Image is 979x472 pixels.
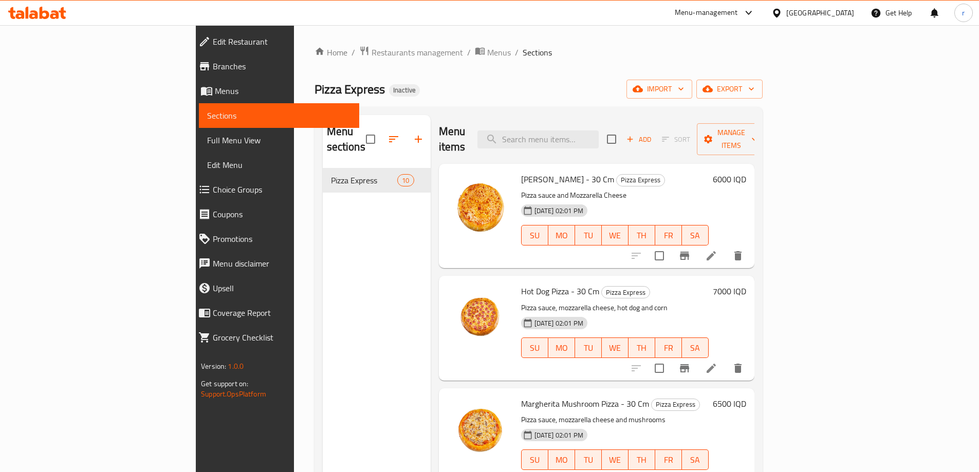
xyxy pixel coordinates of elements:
span: FR [659,341,678,355]
span: SA [686,341,705,355]
span: SU [526,452,544,467]
span: Pizza Express [315,78,385,101]
span: Menu disclaimer [213,257,351,270]
li: / [467,46,471,59]
span: import [635,83,684,96]
div: Pizza Express [601,286,650,298]
button: SA [682,449,709,470]
a: Full Menu View [199,128,359,153]
span: Add [625,134,653,145]
li: / [515,46,519,59]
a: Branches [190,54,359,79]
button: Branch-specific-item [672,356,697,381]
span: TU [579,228,598,243]
a: Menus [190,79,359,103]
span: Hot Dog Pizza - 30 Cm [521,284,599,299]
span: [PERSON_NAME] - 30 Cm [521,172,614,187]
div: Pizza Express [651,399,700,411]
span: Select all sections [360,128,381,150]
button: Add [622,131,655,147]
nav: breadcrumb [315,46,763,59]
button: delete [726,356,750,381]
div: [GEOGRAPHIC_DATA] [786,7,854,18]
a: Support.OpsPlatform [201,387,266,401]
span: Pizza Express [602,287,650,298]
span: TH [633,452,651,467]
span: Menus [487,46,511,59]
span: FR [659,228,678,243]
button: SA [682,337,709,358]
button: delete [726,243,750,268]
span: Coverage Report [213,307,351,319]
button: TU [575,449,602,470]
img: Margherita Mushroom Pizza - 30 Cm [447,397,513,462]
span: Promotions [213,233,351,245]
span: Sections [523,46,552,59]
span: MO [552,228,571,243]
button: MO [548,225,575,246]
span: SA [686,228,705,243]
span: MO [552,341,571,355]
span: Select section first [655,131,697,147]
span: [DATE] 02:01 PM [530,318,587,328]
h2: Menu items [439,124,466,155]
a: Upsell [190,276,359,300]
button: SA [682,225,709,246]
a: Choice Groups [190,177,359,202]
button: Branch-specific-item [672,243,697,268]
span: Restaurants management [372,46,463,59]
span: MO [552,452,571,467]
h6: 7000 IQD [713,284,746,298]
a: Sections [199,103,359,128]
a: Coupons [190,202,359,226]
div: Menu-management [675,7,738,19]
p: Pizza sauce, mozzarella cheese and mushrooms [521,413,709,426]
button: TU [575,337,602,358]
button: FR [655,449,682,470]
button: SU [521,225,548,246]
span: Edit Menu [207,159,351,171]
h6: 6000 IQD [713,172,746,186]
a: Promotions [190,226,359,251]
span: Pizza Express [652,399,699,410]
span: Full Menu View [207,134,351,146]
span: TU [579,452,598,467]
span: SU [526,341,544,355]
p: Pizza sauce, mozzarella cheese, hot dog and corn [521,301,709,314]
span: Sections [207,109,351,122]
span: SA [686,452,705,467]
span: export [705,83,754,96]
button: FR [655,225,682,246]
button: TH [629,337,655,358]
button: FR [655,337,682,358]
span: Manage items [705,126,758,152]
a: Edit Menu [199,153,359,177]
button: WE [602,337,629,358]
button: TH [629,225,655,246]
span: 10 [398,176,413,185]
div: Pizza Express [616,174,665,186]
a: Edit Restaurant [190,29,359,54]
span: Get support on: [201,377,248,390]
nav: Menu sections [323,164,431,197]
span: Branches [213,60,351,72]
button: TH [629,449,655,470]
h6: 6500 IQD [713,397,746,411]
button: MO [548,337,575,358]
span: Select section [601,128,622,150]
span: Grocery Checklist [213,331,351,344]
a: Edit menu item [705,250,717,262]
span: Select to update [649,245,670,267]
button: export [696,80,763,99]
span: Inactive [389,86,420,95]
span: Select to update [649,357,670,379]
span: [DATE] 02:01 PM [530,206,587,216]
button: import [626,80,692,99]
span: Add item [622,131,655,147]
button: Add section [406,127,431,152]
span: Margherita Mushroom Pizza - 30 Cm [521,396,649,411]
button: SU [521,337,548,358]
span: TH [633,228,651,243]
span: Pizza Express [331,174,398,186]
